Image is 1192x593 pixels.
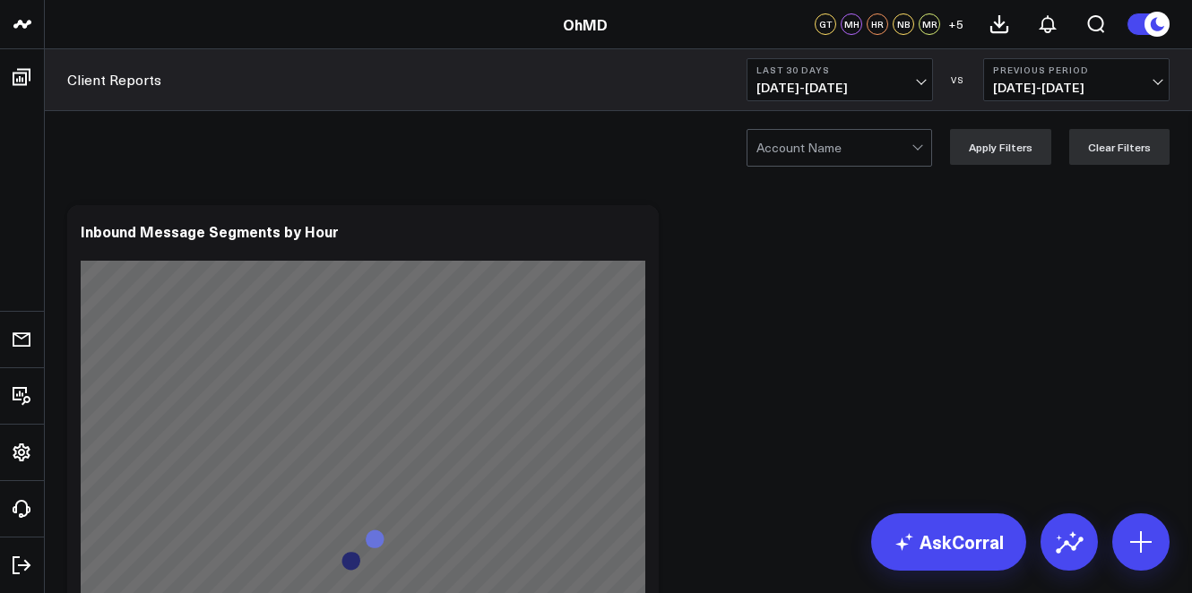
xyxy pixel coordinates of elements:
span: [DATE] - [DATE] [756,81,923,95]
div: GT [815,13,836,35]
a: OhMD [563,14,608,34]
div: Inbound Message Segments by Hour [81,221,339,241]
button: Last 30 Days[DATE]-[DATE] [747,58,933,101]
div: VS [942,74,974,85]
b: Last 30 Days [756,64,923,75]
span: [DATE] - [DATE] [993,81,1160,95]
button: +5 [945,13,966,35]
b: Previous Period [993,64,1160,75]
a: Client Reports [67,70,161,90]
div: MR [919,13,940,35]
span: + 5 [948,18,963,30]
div: MH [841,13,862,35]
a: AskCorral [871,513,1026,571]
button: Previous Period[DATE]-[DATE] [983,58,1170,101]
div: HR [867,13,888,35]
button: Clear Filters [1069,129,1170,165]
div: NB [893,13,914,35]
button: Apply Filters [950,129,1051,165]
